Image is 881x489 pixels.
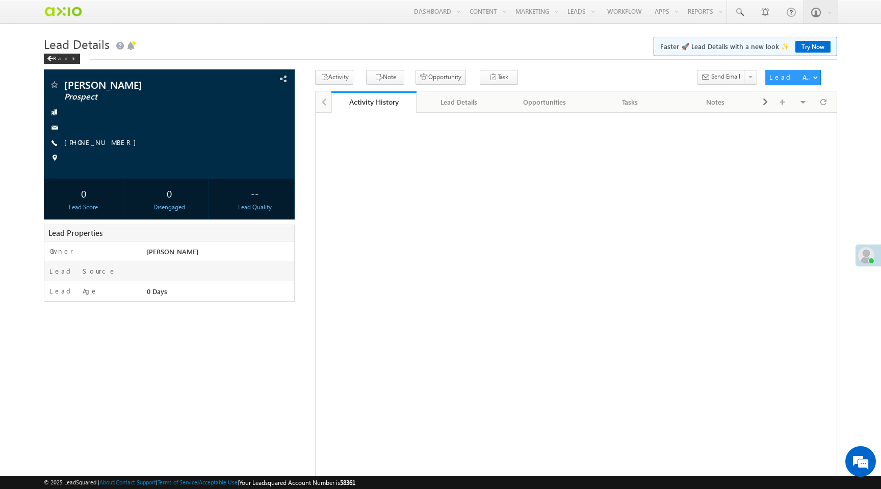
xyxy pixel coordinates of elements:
[425,96,493,108] div: Lead Details
[681,96,749,108] div: Notes
[697,70,745,85] button: Send Email
[44,478,355,487] span: © 2025 LeadSquared | | | | |
[116,479,156,485] a: Contact Support
[331,91,417,113] a: Activity History
[147,247,198,256] span: [PERSON_NAME]
[769,72,813,82] div: Lead Actions
[218,184,292,203] div: --
[99,479,114,485] a: About
[339,97,409,107] div: Activity History
[158,479,197,485] a: Terms of Service
[133,203,206,212] div: Disengaged
[199,479,238,485] a: Acceptable Use
[46,184,120,203] div: 0
[48,228,102,238] span: Lead Properties
[711,72,740,81] span: Send Email
[64,138,141,148] span: [PHONE_NUMBER]
[44,53,85,62] a: Back
[480,70,518,85] button: Task
[49,286,98,296] label: Lead Age
[588,91,673,113] a: Tasks
[49,266,116,276] label: Lead Source
[660,41,831,52] span: Faster 🚀 Lead Details with a new look ✨
[46,203,120,212] div: Lead Score
[673,91,759,113] a: Notes
[416,70,466,85] button: Opportunity
[795,41,831,53] a: Try Now
[315,70,353,85] button: Activity
[510,96,579,108] div: Opportunities
[596,96,664,108] div: Tasks
[366,70,404,85] button: Note
[502,91,588,113] a: Opportunities
[133,184,206,203] div: 0
[44,36,110,52] span: Lead Details
[64,80,221,90] span: [PERSON_NAME]
[340,479,355,486] span: 58361
[218,203,292,212] div: Lead Quality
[239,479,355,486] span: Your Leadsquared Account Number is
[765,70,821,85] button: Lead Actions
[144,286,294,301] div: 0 Days
[44,3,82,20] img: Custom Logo
[64,92,221,102] span: Prospect
[44,54,80,64] div: Back
[417,91,502,113] a: Lead Details
[49,247,73,256] label: Owner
